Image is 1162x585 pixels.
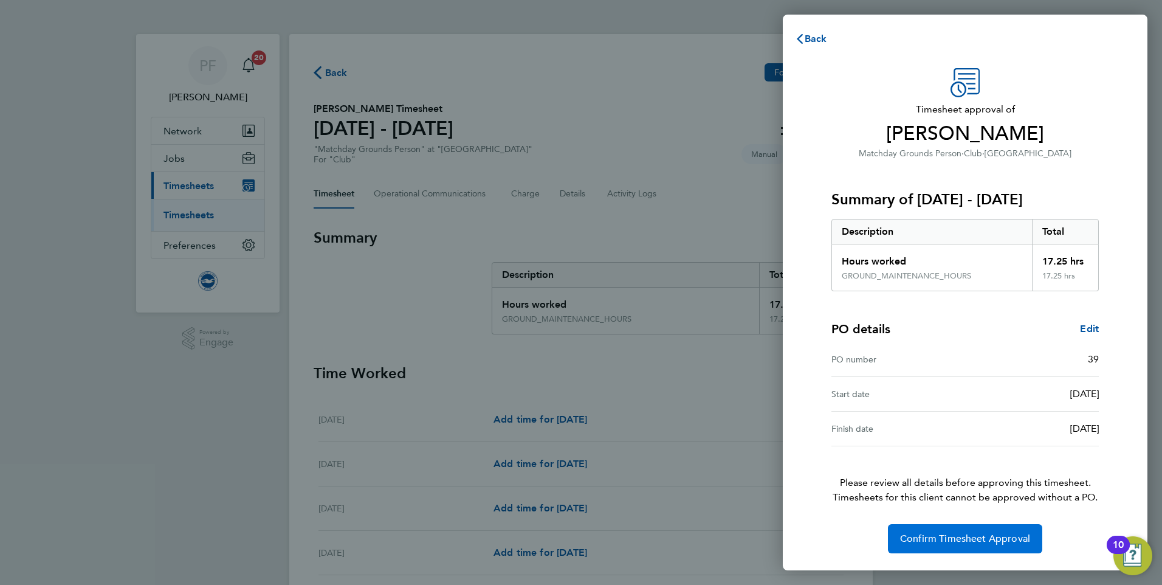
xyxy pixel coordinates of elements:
[805,33,827,44] span: Back
[859,148,961,159] span: Matchday Grounds Person
[961,148,964,159] span: ·
[1113,536,1152,575] button: Open Resource Center, 10 new notifications
[1032,271,1099,291] div: 17.25 hrs
[831,122,1099,146] span: [PERSON_NAME]
[817,490,1113,505] span: Timesheets for this client cannot be approved without a PO.
[842,271,971,281] div: GROUND_MAINTENANCE_HOURS
[832,220,1032,244] div: Description
[831,387,965,401] div: Start date
[1032,220,1099,244] div: Total
[900,533,1030,545] span: Confirm Timesheet Approval
[1088,353,1099,365] span: 39
[982,148,985,159] span: ·
[783,27,839,51] button: Back
[965,387,1099,401] div: [DATE]
[965,421,1099,436] div: [DATE]
[831,102,1099,117] span: Timesheet approval of
[1113,545,1124,561] div: 10
[831,421,965,436] div: Finish date
[831,219,1099,291] div: Summary of 01 - 30 Sep 2025
[817,446,1113,505] p: Please review all details before approving this timesheet.
[964,148,982,159] span: Club
[831,190,1099,209] h3: Summary of [DATE] - [DATE]
[1032,244,1099,271] div: 17.25 hrs
[1080,323,1099,334] span: Edit
[1080,322,1099,336] a: Edit
[831,320,890,337] h4: PO details
[832,244,1032,271] div: Hours worked
[888,524,1042,553] button: Confirm Timesheet Approval
[985,148,1071,159] span: [GEOGRAPHIC_DATA]
[831,352,965,367] div: PO number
